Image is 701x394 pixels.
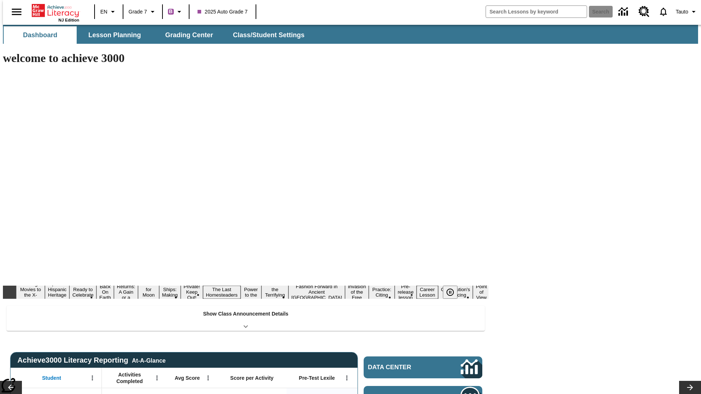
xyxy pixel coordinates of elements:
div: SubNavbar [3,25,698,44]
button: Pause [443,286,457,299]
div: SubNavbar [3,26,311,44]
div: Home [32,3,79,22]
button: Dashboard [4,26,77,44]
button: Slide 8 Private! Keep Out! [181,283,203,301]
button: Grading Center [153,26,226,44]
button: Boost Class color is purple. Change class color [165,5,187,18]
span: Tauto [676,8,688,16]
a: Data Center [614,2,634,22]
a: Resource Center, Will open in new tab [634,2,654,22]
div: At-A-Glance [132,356,165,364]
span: Activities Completed [106,371,154,385]
button: Open Menu [87,372,98,383]
button: Slide 6 Time for Moon Rules? [138,280,159,304]
span: 2025 Auto Grade 7 [198,8,248,16]
button: Slide 10 Solar Power to the People [241,280,262,304]
button: Open Menu [152,372,162,383]
a: Data Center [364,356,482,378]
button: Slide 7 Cruise Ships: Making Waves [159,280,181,304]
button: Slide 2 ¡Viva Hispanic Heritage Month! [45,280,69,304]
span: Grade 7 [129,8,147,16]
button: Language: EN, Select a language [97,5,120,18]
div: Pause [443,286,465,299]
button: Slide 4 Back On Earth [96,283,114,301]
button: Slide 5 Free Returns: A Gain or a Drain? [114,277,138,307]
button: Slide 17 The Constitution's Balancing Act [438,280,473,304]
input: search field [486,6,587,18]
button: Slide 1 Taking Movies to the X-Dimension [16,280,45,304]
button: Grade: Grade 7, Select a grade [126,5,160,18]
button: Lesson Planning [78,26,151,44]
button: Profile/Settings [673,5,701,18]
button: Slide 12 Fashion Forward in Ancient Rome [288,283,345,301]
span: Achieve3000 Literacy Reporting [18,356,166,364]
p: Show Class Announcement Details [203,310,288,318]
span: Student [42,375,61,381]
button: Slide 18 Point of View [473,283,490,301]
button: Open Menu [341,372,352,383]
button: Slide 11 Attack of the Terrifying Tomatoes [261,280,288,304]
span: Score per Activity [230,375,274,381]
span: Avg Score [175,375,200,381]
a: Notifications [654,2,673,21]
button: Slide 13 The Invasion of the Free CD [345,277,369,307]
button: Slide 9 The Last Homesteaders [203,286,241,299]
a: Home [32,3,79,18]
div: Show Class Announcement Details [7,306,485,331]
span: Pre-Test Lexile [299,375,335,381]
button: Slide 16 Career Lesson [417,286,438,299]
span: Data Center [368,364,436,371]
button: Slide 3 Get Ready to Celebrate Juneteenth! [69,280,96,304]
button: Open side menu [6,1,27,23]
span: EN [100,8,107,16]
h1: welcome to achieve 3000 [3,51,489,65]
span: NJ Edition [58,18,79,22]
span: B [169,7,173,16]
button: Open Menu [203,372,214,383]
button: Class/Student Settings [227,26,310,44]
button: Slide 15 Pre-release lesson [395,283,417,301]
button: Slide 14 Mixed Practice: Citing Evidence [369,280,395,304]
button: Lesson carousel, Next [679,381,701,394]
